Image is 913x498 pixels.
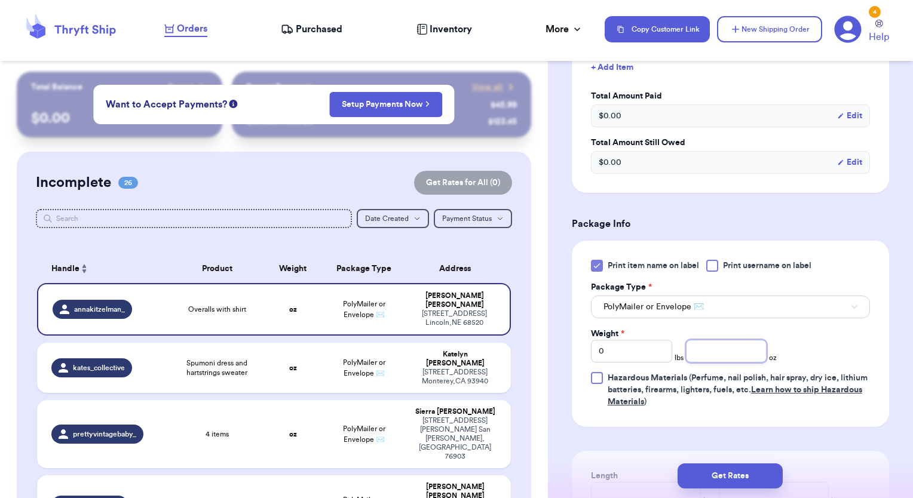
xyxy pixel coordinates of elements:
[321,254,407,283] th: Package Type
[177,21,207,36] span: Orders
[265,254,321,283] th: Weight
[164,21,207,37] a: Orders
[414,291,496,309] div: [PERSON_NAME] [PERSON_NAME]
[837,110,862,122] button: Edit
[837,156,862,168] button: Edit
[675,353,684,362] span: lbs
[74,305,125,314] span: annakitzelman_
[869,20,889,44] a: Help
[289,364,297,371] strong: oz
[723,260,811,272] span: Print username on label
[36,173,111,192] h2: Incomplete
[414,309,496,327] div: [STREET_ADDRESS] Lincoln , NE 68520
[73,429,136,439] span: prettyvintagebaby_
[591,328,624,340] label: Weight
[79,262,89,276] button: Sort ascending
[289,306,297,313] strong: oz
[608,260,699,272] span: Print item name on label
[586,54,875,81] button: + Add Item
[343,359,385,377] span: PolyMailer or Envelope ✉️
[869,6,881,18] div: 4
[170,254,265,283] th: Product
[608,374,868,406] span: (Perfume, nail polish, hair spray, dry ice, lithium batteries, firearms, lighters, fuels, etc. )
[246,81,312,93] p: Recent Payments
[414,350,497,368] div: Katelyn [PERSON_NAME]
[591,137,870,149] label: Total Amount Still Owed
[546,22,583,36] div: More
[834,16,862,43] a: 4
[31,109,209,128] p: $ 0.00
[73,363,125,373] span: kates_collective
[414,171,512,195] button: Get Rates for All (0)
[605,16,710,42] button: Copy Customer Link
[430,22,472,36] span: Inventory
[717,16,822,42] button: New Shipping Order
[488,116,517,128] div: $ 123.45
[442,215,492,222] span: Payment Status
[106,97,227,112] span: Want to Accept Payments?
[329,92,442,117] button: Setup Payments Now
[188,305,246,314] span: Overalls with shirt
[491,99,517,111] div: $ 45.99
[281,22,342,36] a: Purchased
[289,431,297,438] strong: oz
[414,407,497,416] div: Sierra [PERSON_NAME]
[472,81,517,93] a: View all
[678,463,783,488] button: Get Rates
[342,99,430,110] a: Setup Payments Now
[177,358,258,377] span: Spumoni dress and hartstrings sweater
[434,209,512,228] button: Payment Status
[414,368,497,386] div: [STREET_ADDRESS] Monterey , CA 93940
[31,81,82,93] p: Total Balance
[36,209,353,228] input: Search
[608,374,687,382] span: Hazardous Materials
[869,30,889,44] span: Help
[416,22,472,36] a: Inventory
[572,217,889,231] h3: Package Info
[591,296,870,318] button: PolyMailer or Envelope ✉️
[168,81,208,93] a: Payout
[769,353,777,362] span: oz
[168,81,194,93] span: Payout
[296,22,342,36] span: Purchased
[343,300,385,318] span: PolyMailer or Envelope ✉️
[51,263,79,275] span: Handle
[591,281,652,293] label: Package Type
[206,429,229,439] span: 4 items
[472,81,503,93] span: View all
[591,90,870,102] label: Total Amount Paid
[407,254,511,283] th: Address
[343,425,385,443] span: PolyMailer or Envelope ✉️
[599,156,621,168] span: $ 0.00
[357,209,429,228] button: Date Created
[118,177,138,189] span: 26
[603,301,704,313] span: PolyMailer or Envelope ✉️
[365,215,409,222] span: Date Created
[599,110,621,122] span: $ 0.00
[414,416,497,461] div: [STREET_ADDRESS][PERSON_NAME] San [PERSON_NAME] , [GEOGRAPHIC_DATA] 76903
